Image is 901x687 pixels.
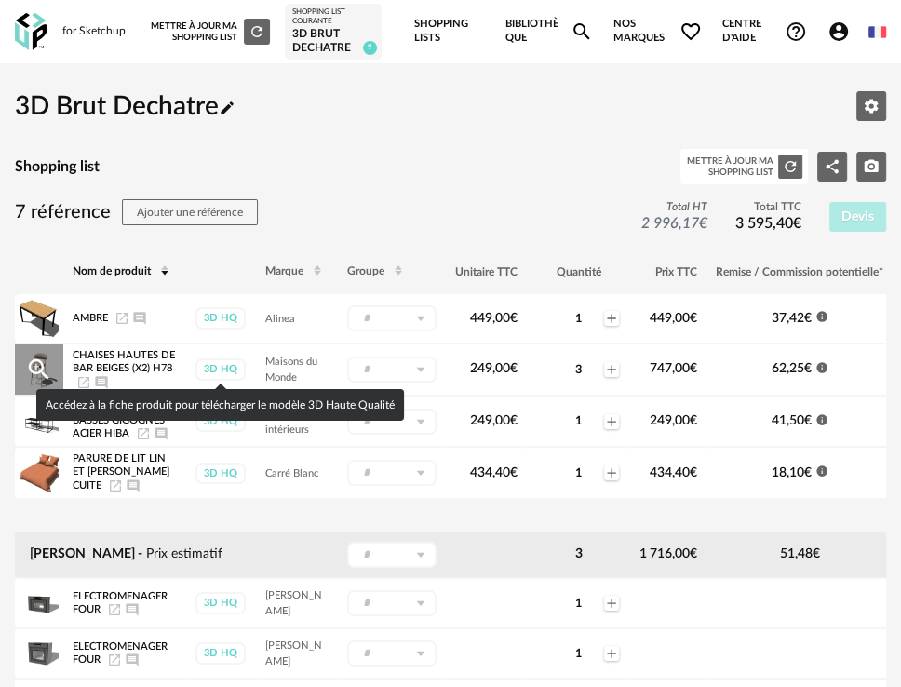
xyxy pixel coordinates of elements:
[265,314,295,324] span: Alinea
[195,307,246,329] div: 3D HQ
[470,466,518,479] span: 434,40
[817,152,847,182] button: Share Variant icon
[829,202,887,232] button: Devis
[772,312,812,325] span: 37,42
[722,18,807,45] span: Centre d'aideHelp Circle Outline icon
[265,265,303,276] span: Marque
[347,542,437,568] div: Sélectionner un groupe
[650,414,697,427] span: 249,00
[107,654,122,665] span: Launch icon
[107,604,122,614] a: Launch icon
[735,200,801,215] span: Total TTC
[15,13,47,51] img: OXP
[470,312,518,325] span: 449,00
[195,307,247,329] a: 3D HQ
[114,313,129,323] a: Launch icon
[510,312,518,325] span: €
[690,312,697,325] span: €
[856,152,886,182] button: Camera icon
[690,547,697,560] span: €
[292,7,374,56] a: Shopping List courante 3D Brut Dechatre 9
[772,414,812,427] span: 41,50
[470,362,518,375] span: 249,00
[772,466,812,479] span: 18,10
[863,160,880,173] span: Camera icon
[122,199,258,225] button: Ajouter une référence
[347,409,437,435] div: Sélectionner un groupe
[265,640,322,667] span: [PERSON_NAME]
[527,249,630,294] th: Quantité
[73,454,169,492] span: Parure de lit lin et [PERSON_NAME] cuite
[151,19,270,45] div: Mettre à jour ma Shopping List
[195,592,246,613] div: 3D HQ
[555,596,602,611] div: 1
[690,414,697,427] span: €
[30,547,142,560] span: [PERSON_NAME] -
[73,313,108,323] span: AMBRE
[815,412,828,425] span: Information icon
[73,590,168,614] span: Electromenager Four
[686,155,773,179] div: Mettre à jour ma Shopping List
[76,377,91,387] span: Launch icon
[195,463,246,484] div: 3D HQ
[347,357,437,383] div: Sélectionner un groupe
[815,310,828,323] span: Information icon
[446,249,527,294] th: Unitaire TTC
[20,584,59,623] img: Product pack shot
[265,590,322,616] span: [PERSON_NAME]
[73,402,165,439] span: Lot De 2 Tables Basses Gigognes Acier Hiba
[841,210,874,223] span: Devis
[62,24,126,39] div: for Sketchup
[604,465,619,480] span: Plus icon
[25,356,53,384] span: Magnify Plus Outline icon
[827,20,858,43] span: Account Circle icon
[555,413,602,428] div: 1
[73,350,175,373] span: Chaises hautes de bar beiges (x2) H78
[73,265,151,276] span: Nom de produit
[772,362,812,375] span: 62,25
[555,311,602,326] div: 1
[815,360,828,373] span: Information icon
[856,91,886,121] button: Editer les paramètres
[126,480,141,491] span: Ajouter un commentaire
[132,313,147,323] span: Ajouter un commentaire
[782,160,799,171] span: Refresh icon
[639,547,697,560] span: 1 716,00
[15,199,258,225] h3: 7 référence
[195,358,246,380] div: 3D HQ
[527,531,630,578] td: 3
[154,428,168,438] span: Ajouter un commentaire
[785,20,807,43] span: Help Circle Outline icon
[195,592,247,613] a: 3D HQ
[690,466,697,479] span: €
[20,402,59,441] img: Product pack shot
[195,358,247,380] a: 3D HQ
[555,465,602,480] div: 1
[571,20,593,43] span: Magnify icon
[804,414,812,427] span: €
[510,466,518,479] span: €
[195,642,247,664] a: 3D HQ
[679,20,702,43] span: Heart Outline icon
[778,155,802,179] button: Refresh icon
[699,216,707,231] span: €
[347,590,437,616] div: Sélectionner un groupe
[125,604,140,614] span: Ajouter un commentaire
[73,640,168,665] span: Electromenager Four
[804,466,812,479] span: €
[815,465,828,478] span: Information icon
[292,7,374,27] div: Shopping List courante
[690,362,697,375] span: €
[36,389,404,421] div: Accédez à la fiche produit pour télécharger le modèle 3D Haute Qualité
[604,414,619,429] span: Plus icon
[780,547,820,560] span: 51,48
[137,207,243,218] span: Ajouter une référence
[868,23,886,41] img: fr
[195,642,246,664] div: 3D HQ
[813,547,820,560] span: €
[20,634,59,673] img: Product pack shot
[292,27,374,56] div: 3D Brut Dechatre
[15,157,100,177] h4: Shopping list
[804,362,812,375] span: €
